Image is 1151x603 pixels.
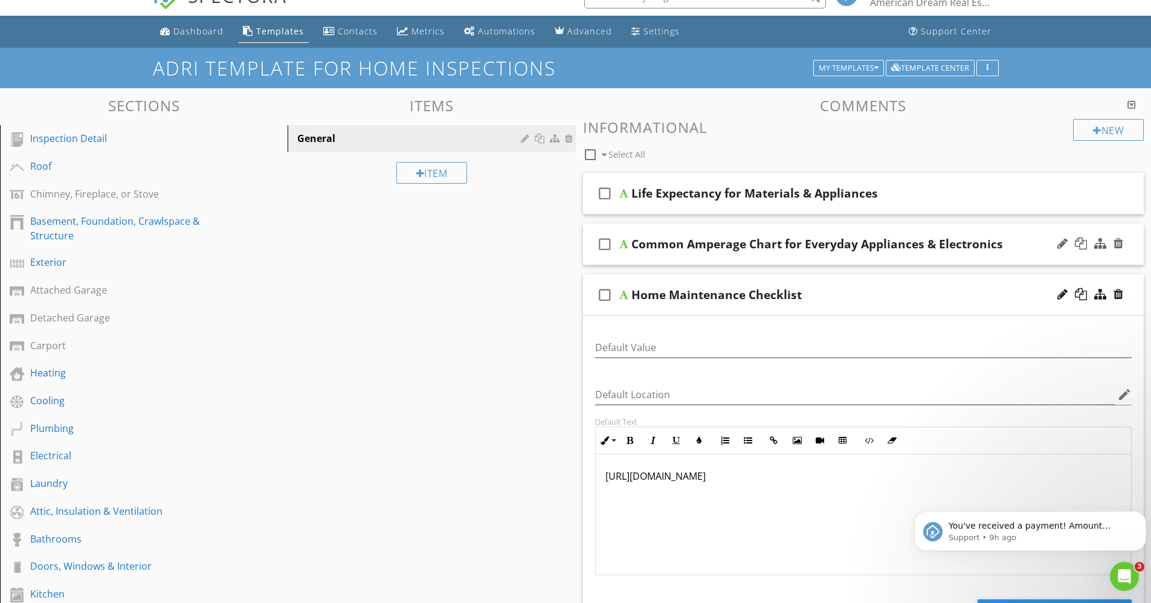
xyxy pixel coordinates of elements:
div: Support Center [921,25,991,37]
p: [URL][DOMAIN_NAME] [605,469,1122,483]
button: Ordered List [714,429,737,452]
div: Exterior [30,255,230,269]
div: Roof [30,159,230,173]
div: Heating [30,366,230,380]
button: My Templates [813,60,884,77]
a: Settings [627,21,685,43]
div: Kitchen [30,587,230,601]
div: Common Amperage Chart for Everyday Appliances & Electronics [631,237,1003,251]
input: Default Location [595,385,1115,405]
div: Carport [30,338,230,353]
i: check_box_outline_blank [595,230,614,259]
div: Templates [256,25,304,37]
div: Advanced [567,25,612,37]
div: Contacts [338,25,378,37]
button: Code View [857,429,880,452]
div: General [297,131,524,146]
h3: Comments [583,97,1144,114]
button: Inline Style [596,429,619,452]
h3: Items [288,97,575,114]
span: Select All [608,149,645,160]
div: Laundry [30,476,230,491]
div: Doors, Windows & Interior [30,559,230,573]
div: Settings [643,25,680,37]
a: Support Center [904,21,996,43]
div: Plumbing [30,421,230,436]
div: Attached Garage [30,283,230,297]
h3: Informational [583,119,1144,135]
div: Chimney, Fireplace, or Stove [30,187,230,201]
div: Home Maintenance Checklist [631,288,802,302]
div: My Templates [819,64,879,73]
button: Bold (Ctrl+B) [619,429,642,452]
a: Advanced [550,21,617,43]
span: 3 [1135,562,1144,572]
div: Automations [478,25,535,37]
div: Dashboard [173,25,224,37]
input: Default Value [595,338,1132,358]
a: Automations (Basic) [459,21,540,43]
iframe: Intercom notifications message [909,486,1151,570]
button: Insert Image (Ctrl+P) [785,429,808,452]
div: Electrical [30,448,230,463]
a: Dashboard [155,21,228,43]
a: Contacts [318,21,382,43]
div: Template Center [891,64,969,73]
div: Bathrooms [30,532,230,546]
div: Inspection Detail [30,131,230,146]
a: Templates [238,21,309,43]
div: Cooling [30,393,230,408]
div: Life Expectancy for Materials & Appliances [631,186,878,201]
button: Insert Video [808,429,831,452]
i: check_box_outline_blank [595,179,614,208]
button: Clear Formatting [880,429,903,452]
div: Detached Garage [30,311,230,325]
div: Item [396,162,468,184]
i: edit [1117,387,1132,402]
iframe: Intercom live chat [1110,562,1139,591]
div: Basement, Foundation, Crawlspace & Structure [30,214,230,243]
div: Attic, Insulation & Ventilation [30,504,230,518]
button: Template Center [886,60,975,77]
button: Colors [688,429,711,452]
div: New [1073,119,1144,141]
div: Metrics [411,25,445,37]
a: Metrics [392,21,450,43]
i: check_box_outline_blank [595,280,614,309]
button: Italic (Ctrl+I) [642,429,665,452]
button: Insert Table [831,429,854,452]
button: Unordered List [737,429,759,452]
div: Default Text [595,417,1132,427]
button: Insert Link (Ctrl+K) [762,429,785,452]
a: Template Center [886,62,975,73]
h1: ADRI Template for Home Inspections [153,57,999,79]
